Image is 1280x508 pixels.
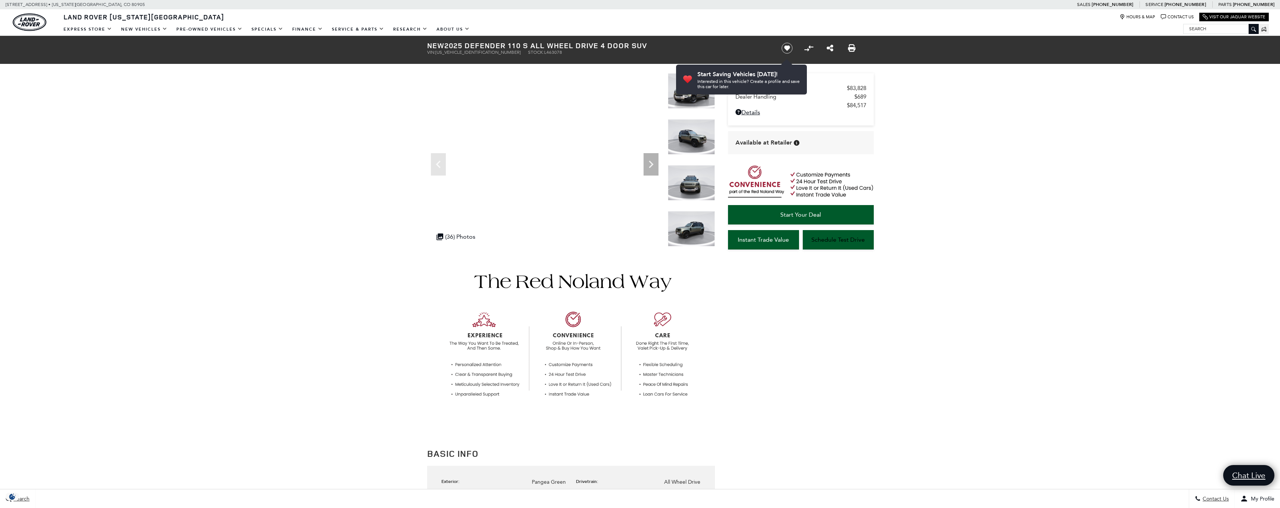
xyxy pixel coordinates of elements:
img: New 2025 Pangea Green LAND ROVER S image 3 [668,165,715,201]
a: land-rover [13,13,46,31]
a: Start Your Deal [728,205,874,224]
a: [STREET_ADDRESS] • [US_STATE][GEOGRAPHIC_DATA], CO 80905 [6,2,145,7]
a: EXPRESS STORE [59,23,117,36]
span: $84,517 [847,102,866,109]
span: Start Your Deal [780,211,821,218]
span: Instant Trade Value [738,236,789,243]
img: New 2025 Pangea Green LAND ROVER S image 2 [668,119,715,155]
a: Instant Trade Value [728,230,799,250]
div: Drivetrain: [576,478,602,484]
iframe: Interactive Walkaround/Photo gallery of the vehicle/product [427,73,662,250]
img: Land Rover [13,13,46,31]
span: Land Rover [US_STATE][GEOGRAPHIC_DATA] [64,12,224,21]
a: About Us [432,23,474,36]
span: Pangea Green [532,479,566,485]
a: Contact Us [1161,14,1194,20]
a: Share this New 2025 Defender 110 S All Wheel Drive 4 Door SUV [827,44,833,53]
span: VIN: [427,50,435,55]
span: My Profile [1248,496,1274,502]
span: Chat Live [1228,470,1269,480]
div: Exterior: [441,478,463,484]
nav: Main Navigation [59,23,474,36]
a: Dealer Handling $689 [735,93,866,100]
a: Visit Our Jaguar Website [1203,14,1265,20]
a: New Vehicles [117,23,172,36]
img: New 2025 Pangea Green LAND ROVER S image 4 [668,211,715,247]
a: [PHONE_NUMBER] [1092,1,1133,7]
span: $83,828 [847,85,866,92]
span: MSRP [735,85,847,92]
span: Available at Retailer [735,139,792,147]
span: Service [1145,2,1163,7]
a: Pre-Owned Vehicles [172,23,247,36]
span: Sales [1077,2,1091,7]
div: (36) Photos [433,229,479,244]
a: $84,517 [735,102,866,109]
a: [PHONE_NUMBER] [1233,1,1274,7]
a: Finance [288,23,327,36]
span: Stock: [528,50,544,55]
a: Land Rover [US_STATE][GEOGRAPHIC_DATA] [59,12,229,21]
section: Click to Open Cookie Consent Modal [4,493,21,501]
span: Contact Us [1201,496,1229,502]
a: Service & Parts [327,23,389,36]
div: Next [644,153,658,176]
img: Opt-Out Icon [4,493,21,501]
a: MSRP $83,828 [735,85,866,92]
a: [PHONE_NUMBER] [1165,1,1206,7]
a: Specials [247,23,288,36]
a: Research [389,23,432,36]
a: Hours & Map [1120,14,1155,20]
iframe: YouTube video player [728,253,874,371]
span: Dealer Handling [735,93,854,100]
span: Parts [1218,2,1232,7]
span: [US_VEHICLE_IDENTIFICATION_NUMBER] [435,50,521,55]
a: Schedule Test Drive [803,230,874,250]
button: Open user profile menu [1235,489,1280,508]
span: Schedule Test Drive [811,236,865,243]
a: Details [735,109,866,116]
span: $689 [854,93,866,100]
a: Print this New 2025 Defender 110 S All Wheel Drive 4 Door SUV [848,44,855,53]
h2: Basic Info [427,447,715,460]
h1: 2025 Defender 110 S All Wheel Drive 4 Door SUV [427,41,769,50]
strong: New [427,40,444,50]
span: All Wheel Drive [664,479,700,485]
input: Search [1184,24,1258,33]
span: L463078 [544,50,562,55]
div: Vehicle is in stock and ready for immediate delivery. Due to demand, availability is subject to c... [794,140,799,146]
button: Compare Vehicle [803,43,814,54]
a: Chat Live [1223,465,1274,486]
button: Save vehicle [779,42,795,54]
img: New 2025 Pangea Green LAND ROVER S image 1 [668,73,715,109]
